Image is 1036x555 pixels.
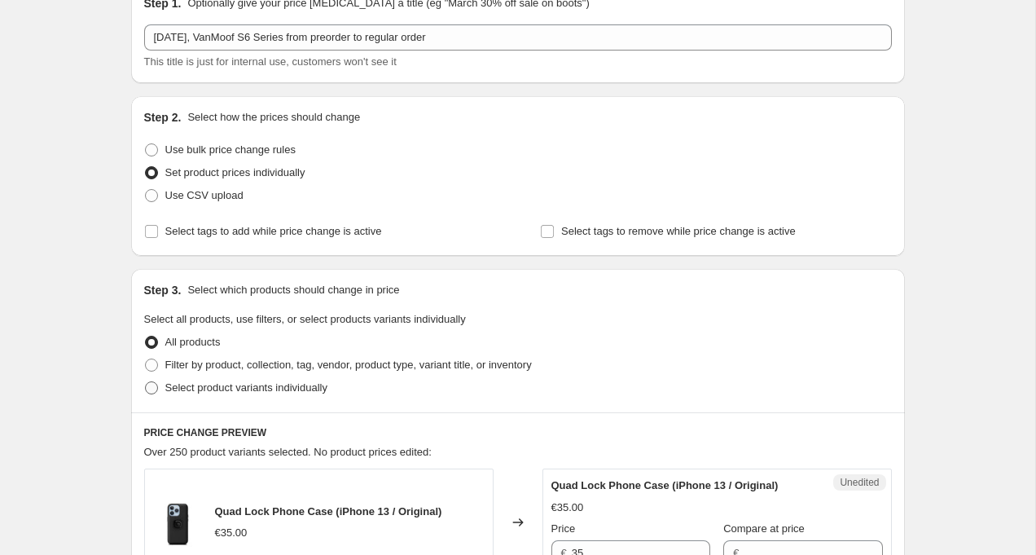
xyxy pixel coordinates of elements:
[153,498,202,547] img: quad-lock-mag-case-iphone-14-pro-1_80x.webp
[165,189,244,201] span: Use CSV upload
[144,109,182,126] h2: Step 2.
[187,109,360,126] p: Select how the prices should change
[144,446,432,458] span: Over 250 product variants selected. No product prices edited:
[840,476,879,489] span: Unedited
[561,225,796,237] span: Select tags to remove while price change is active
[144,282,182,298] h2: Step 3.
[144,55,397,68] span: This title is just for internal use, customers won't see it
[144,426,892,439] h6: PRICE CHANGE PREVIEW
[215,525,248,541] div: €35.00
[144,24,892,51] input: 30% off holiday sale
[165,225,382,237] span: Select tags to add while price change is active
[144,313,466,325] span: Select all products, use filters, or select products variants individually
[551,522,576,535] span: Price
[165,336,221,348] span: All products
[165,143,296,156] span: Use bulk price change rules
[165,166,305,178] span: Set product prices individually
[723,522,805,535] span: Compare at price
[165,359,532,371] span: Filter by product, collection, tag, vendor, product type, variant title, or inventory
[187,282,399,298] p: Select which products should change in price
[165,381,327,394] span: Select product variants individually
[551,479,779,491] span: Quad Lock Phone Case (iPhone 13 / Original)
[215,505,442,518] span: Quad Lock Phone Case (iPhone 13 / Original)
[551,500,584,516] div: €35.00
